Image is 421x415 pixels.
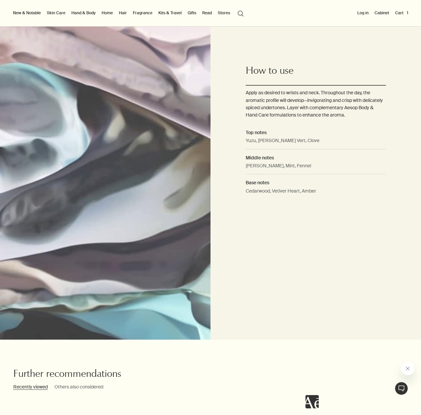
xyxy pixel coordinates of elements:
a: Fragrance [131,9,154,17]
a: Hand & Body [70,9,97,17]
a: Home [100,9,114,17]
a: Cabinet [373,9,390,17]
a: Kits & Travel [157,9,183,17]
iframe: 关闭来自 Aesop 的消息 [401,362,414,375]
h1: Aesop [4,5,89,11]
h2: Base notes [246,179,386,186]
button: Cart1 [394,9,409,17]
button: Stores [216,9,231,17]
dd: [PERSON_NAME], Mint, Fennel [246,162,386,174]
a: Read [201,9,213,17]
p: Apply as desired to wrists and neck. Throughout the day, the aromatic profile will develop—invigo... [246,89,386,119]
h2: Middle notes [246,154,386,161]
a: Skin Care [45,9,67,17]
dd: Cedarwood, Vetiver Heart, Amber [246,187,386,199]
button: New & Notable [12,9,42,17]
span: Our consultants are available now to offer personalised product advice. [4,14,83,33]
a: Gifts [186,9,198,17]
iframe: 无内容 [305,395,319,408]
dd: Yuzu, [PERSON_NAME] Vert, Clove [246,137,386,149]
a: Hair [118,9,128,17]
h3: Others also considered [54,383,103,391]
button: Open search [235,7,247,19]
div: Aesop 说“Our consultants are available now to offer personalised product advice.”。打开消息传送窗口以继续对话。 [305,362,414,408]
button: Log in [356,9,370,17]
h2: How to use [246,65,386,78]
h2: Top notes [246,129,386,136]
